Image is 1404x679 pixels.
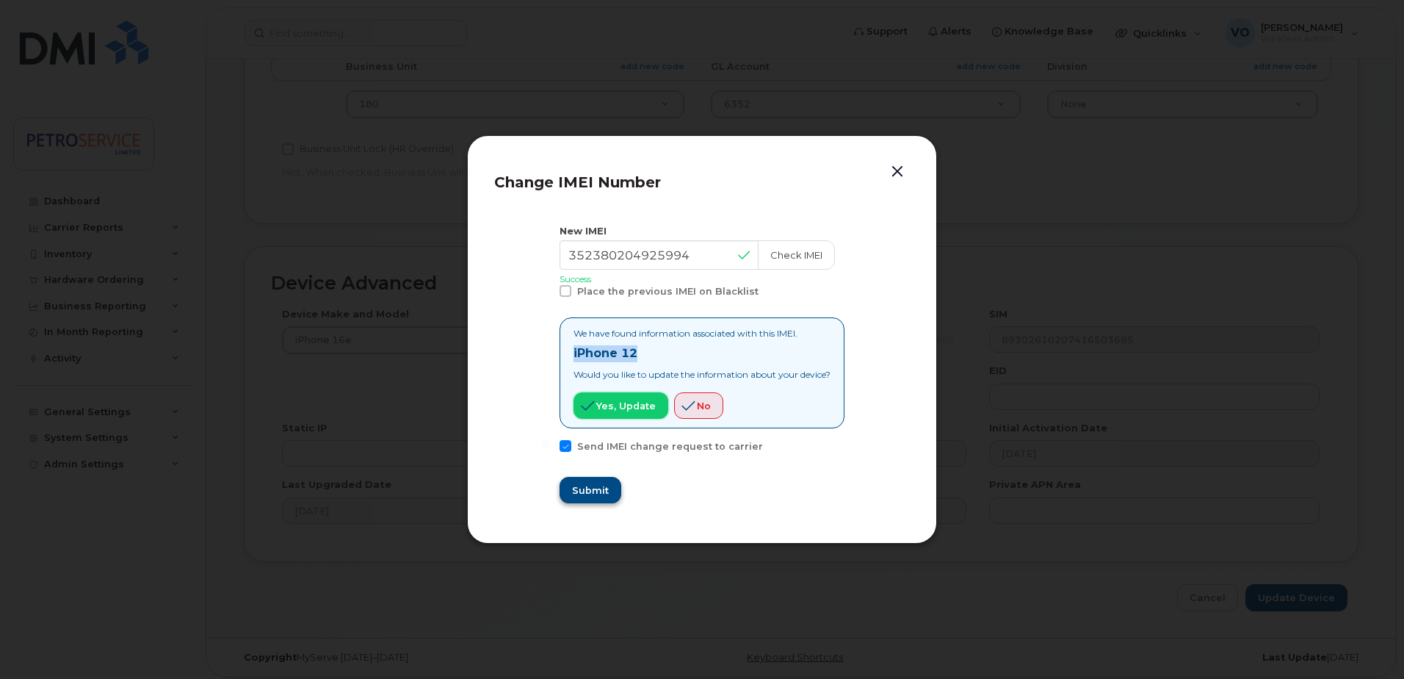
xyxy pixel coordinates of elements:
button: Submit [560,477,621,503]
p: Success [560,273,844,285]
input: Place the previous IMEI on Blacklist [542,285,549,292]
span: No [697,399,711,413]
button: Yes, update [573,392,668,419]
span: Change IMEI Number [494,173,661,191]
p: We have found information associated with this IMEI. [573,327,831,339]
strong: iPhone 12 [573,346,637,360]
p: Would you like to update the information about your device? [573,368,831,381]
input: Send IMEI change request to carrier [542,440,549,448]
button: Check IMEI [758,240,835,270]
span: Place the previous IMEI on Blacklist [577,286,759,297]
span: Send IMEI change request to carrier [577,441,763,452]
span: Submit [572,484,609,497]
div: New IMEI [560,224,844,238]
span: Yes, update [596,399,656,413]
button: No [674,392,723,419]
